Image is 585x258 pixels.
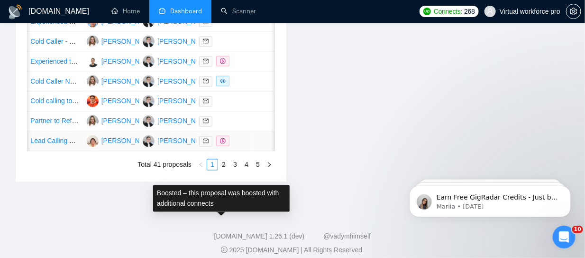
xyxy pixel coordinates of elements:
[87,137,156,144] a: JA[PERSON_NAME]
[143,36,155,48] img: LB
[8,246,577,256] div: 2025 [DOMAIN_NAME] | All Rights Reserved.
[214,233,305,240] a: [DOMAIN_NAME] 1.26.1 (dev)
[87,115,99,127] img: CR
[157,76,268,86] div: [PERSON_NAME] [PERSON_NAME]
[157,136,268,146] div: [PERSON_NAME] [PERSON_NAME]
[220,58,226,64] span: dollar
[170,7,202,15] span: Dashboard
[203,98,209,104] span: mail
[87,36,99,48] img: CR
[203,78,209,84] span: mail
[218,159,229,171] li: 2
[87,37,212,45] a: CR[PERSON_NAME] [PERSON_NAME]
[30,38,214,45] a: Cold Caller - Long Term - 30 Hours Per Week - Must be Fluent
[101,76,212,86] div: [PERSON_NAME] [PERSON_NAME]
[264,159,275,171] button: right
[87,57,156,65] a: CN[PERSON_NAME]
[143,77,268,85] a: LB[PERSON_NAME] [PERSON_NAME]
[101,36,212,47] div: [PERSON_NAME] [PERSON_NAME]
[8,4,23,19] img: logo
[203,118,209,124] span: mail
[143,96,155,107] img: LB
[143,37,268,45] a: LB[PERSON_NAME] [PERSON_NAME]
[143,117,268,124] a: LB[PERSON_NAME] [PERSON_NAME]
[27,132,82,152] td: Lead Calling and Audition Booking for Talent Search
[30,77,170,85] a: Cold Caller Needed for AI Product Engagement
[221,7,256,15] a: searchScanner
[157,36,268,47] div: [PERSON_NAME] [PERSON_NAME]
[143,76,155,87] img: LB
[30,97,152,105] a: Cold calling too small too large buinsesss
[87,117,212,124] a: CR[PERSON_NAME] [PERSON_NAME]
[27,52,82,72] td: Experienced telemarketer to help with lead generation and appointment setting.
[567,8,581,15] span: setting
[220,78,226,84] span: eye
[87,77,212,85] a: CR[PERSON_NAME] [PERSON_NAME]
[87,17,156,25] a: J[PERSON_NAME]
[30,117,156,125] a: Partner to Refer Clients to Voice Marketing
[464,6,475,17] span: 268
[221,247,228,253] span: copyright
[323,233,371,240] a: @vadymhimself
[30,57,264,65] a: Experienced telemarketer to help with lead generation and appointment setting.
[30,137,183,145] a: Lead Calling and Audition Booking for Talent Search
[87,56,99,67] img: CN
[157,116,268,126] div: [PERSON_NAME] [PERSON_NAME]
[137,159,192,171] li: Total 41 proposals
[434,6,462,17] span: Connects:
[101,116,212,126] div: [PERSON_NAME] [PERSON_NAME]
[566,4,581,19] button: setting
[143,97,268,105] a: LB[PERSON_NAME] [PERSON_NAME]
[101,136,156,146] div: [PERSON_NAME]
[203,138,209,144] span: mail
[27,92,82,112] td: Cold calling too small too large buinsesss
[87,76,99,87] img: CR
[553,226,576,248] iframe: Intercom live chat
[198,162,204,168] span: left
[253,160,263,170] a: 5
[219,160,229,170] a: 2
[572,226,583,233] span: 10
[252,159,264,171] li: 5
[143,137,268,144] a: LB[PERSON_NAME] [PERSON_NAME]
[87,97,156,105] a: KM[PERSON_NAME]
[143,135,155,147] img: LB
[220,138,226,144] span: dollar
[230,160,240,170] a: 3
[27,112,82,132] td: Partner to Refer Clients to Voice Marketing
[157,56,268,67] div: [PERSON_NAME] [PERSON_NAME]
[195,159,207,171] li: Previous Page
[143,56,155,67] img: LB
[203,38,209,44] span: mail
[101,56,156,67] div: [PERSON_NAME]
[487,8,494,15] span: user
[27,72,82,92] td: Cold Caller Needed for AI Product Engagement
[264,159,275,171] li: Next Page
[195,159,207,171] button: left
[395,166,585,232] iframe: Intercom notifications message
[143,17,268,25] a: LB[PERSON_NAME] [PERSON_NAME]
[157,96,268,106] div: [PERSON_NAME] [PERSON_NAME]
[423,8,431,15] img: upwork-logo.png
[159,8,165,14] span: dashboard
[153,185,290,212] div: Boosted – this proposal was boosted with additional connects
[203,58,209,64] span: mail
[87,135,99,147] img: JA
[241,160,252,170] a: 4
[143,115,155,127] img: LB
[566,8,581,15] a: setting
[266,162,272,168] span: right
[111,7,140,15] a: homeHome
[143,57,268,65] a: LB[PERSON_NAME] [PERSON_NAME]
[41,37,164,45] p: Message from Mariia, sent 9w ago
[27,32,82,52] td: Cold Caller - Long Term - 30 Hours Per Week - Must be Fluent
[207,160,218,170] a: 1
[87,96,99,107] img: KM
[101,96,156,106] div: [PERSON_NAME]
